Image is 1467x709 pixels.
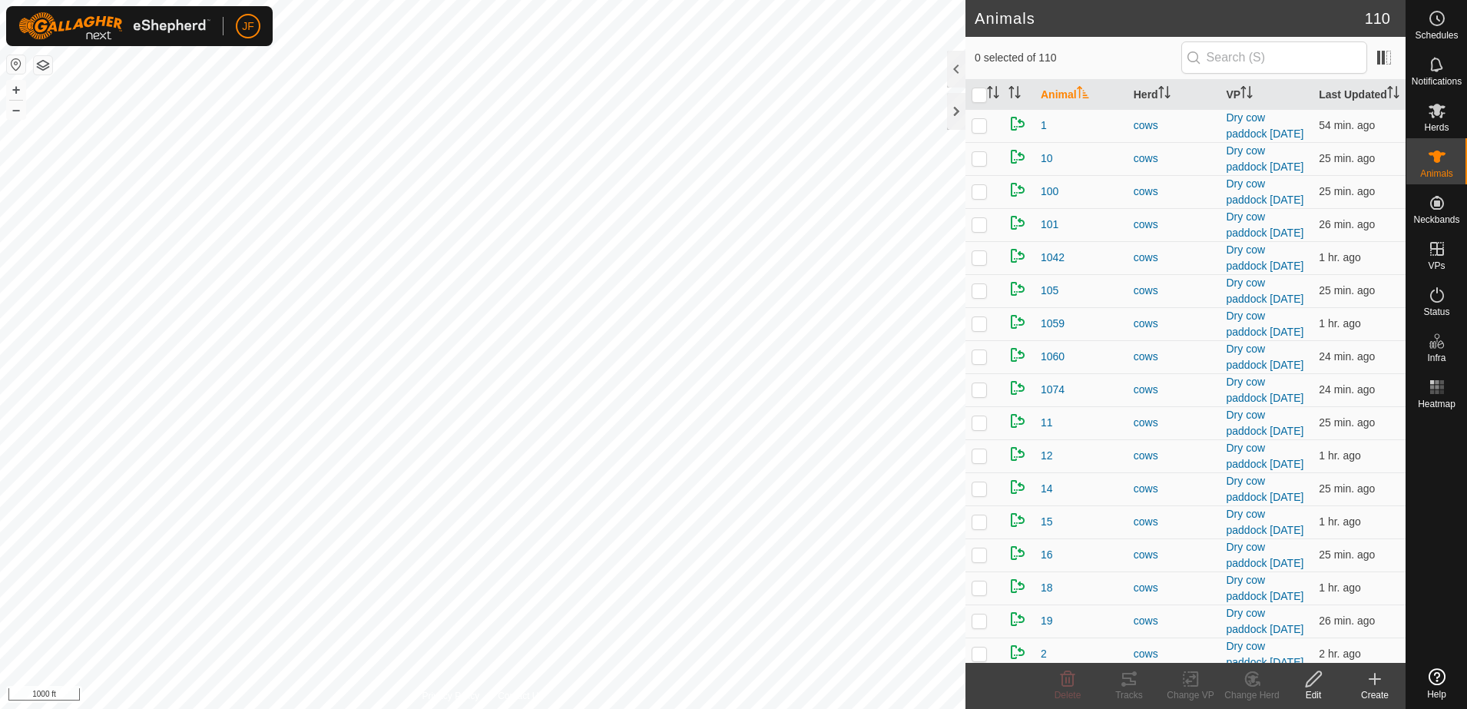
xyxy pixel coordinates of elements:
[1428,261,1445,270] span: VPs
[1041,613,1053,629] span: 19
[7,81,25,99] button: +
[1008,313,1027,331] img: returning on
[1319,317,1361,330] span: Sep 9, 2025, 7:52 PM
[1227,177,1304,206] a: Dry cow paddock [DATE]
[1227,277,1304,305] a: Dry cow paddock [DATE]
[1227,111,1304,140] a: Dry cow paddock [DATE]
[1427,353,1445,363] span: Infra
[1227,607,1304,635] a: Dry cow paddock [DATE]
[1055,690,1081,701] span: Delete
[1008,214,1027,232] img: returning on
[1008,577,1027,595] img: returning on
[1227,376,1304,404] a: Dry cow paddock [DATE]
[1041,217,1058,233] span: 101
[498,689,543,703] a: Contact Us
[1134,349,1214,365] div: cows
[1008,610,1027,628] img: returning on
[1041,547,1053,563] span: 16
[1008,478,1027,496] img: returning on
[987,88,999,101] p-sorticon: Activate to sort
[1134,646,1214,662] div: cows
[1227,475,1304,503] a: Dry cow paddock [DATE]
[1319,251,1361,263] span: Sep 9, 2025, 7:37 PM
[1227,574,1304,602] a: Dry cow paddock [DATE]
[1041,415,1053,431] span: 11
[1128,80,1220,110] th: Herd
[1412,77,1462,86] span: Notifications
[1134,580,1214,596] div: cows
[1134,448,1214,464] div: cows
[1158,88,1171,101] p-sorticon: Activate to sort
[1319,383,1375,396] span: Sep 9, 2025, 9:07 PM
[1319,615,1375,627] span: Sep 9, 2025, 9:06 PM
[1008,346,1027,364] img: returning on
[7,101,25,119] button: –
[1008,147,1027,166] img: returning on
[1319,350,1375,363] span: Sep 9, 2025, 9:07 PM
[1008,88,1021,101] p-sorticon: Activate to sort
[1041,514,1053,530] span: 15
[1319,416,1375,429] span: Sep 9, 2025, 9:07 PM
[1319,218,1375,230] span: Sep 9, 2025, 9:06 PM
[1319,548,1375,561] span: Sep 9, 2025, 9:06 PM
[1227,508,1304,536] a: Dry cow paddock [DATE]
[1319,648,1361,660] span: Sep 9, 2025, 6:36 PM
[1227,541,1304,569] a: Dry cow paddock [DATE]
[1227,640,1304,668] a: Dry cow paddock [DATE]
[1220,80,1313,110] th: VP
[1160,688,1221,702] div: Change VP
[1134,184,1214,200] div: cows
[1227,409,1304,437] a: Dry cow paddock [DATE]
[422,689,479,703] a: Privacy Policy
[1134,613,1214,629] div: cows
[1319,152,1375,164] span: Sep 9, 2025, 9:06 PM
[1008,379,1027,397] img: returning on
[1098,688,1160,702] div: Tracks
[1008,280,1027,298] img: returning on
[1134,217,1214,233] div: cows
[1134,547,1214,563] div: cows
[1319,119,1375,131] span: Sep 9, 2025, 8:37 PM
[1344,688,1406,702] div: Create
[1077,88,1089,101] p-sorticon: Activate to sort
[1134,382,1214,398] div: cows
[1387,88,1399,101] p-sorticon: Activate to sort
[1313,80,1406,110] th: Last Updated
[1365,7,1390,30] span: 110
[34,56,52,75] button: Map Layers
[1134,283,1214,299] div: cows
[1319,449,1361,462] span: Sep 9, 2025, 7:51 PM
[1008,445,1027,463] img: returning on
[1041,646,1047,662] span: 2
[1134,118,1214,134] div: cows
[1413,215,1459,224] span: Neckbands
[1319,482,1375,495] span: Sep 9, 2025, 9:06 PM
[975,9,1365,28] h2: Animals
[7,55,25,74] button: Reset Map
[1418,399,1455,409] span: Heatmap
[1134,514,1214,530] div: cows
[1134,316,1214,332] div: cows
[1227,144,1304,173] a: Dry cow paddock [DATE]
[1427,690,1446,699] span: Help
[1041,382,1065,398] span: 1074
[1319,185,1375,197] span: Sep 9, 2025, 9:07 PM
[1041,580,1053,596] span: 18
[1319,284,1375,297] span: Sep 9, 2025, 9:06 PM
[1041,184,1058,200] span: 100
[1008,114,1027,133] img: returning on
[1134,481,1214,497] div: cows
[1041,283,1058,299] span: 105
[1406,662,1467,705] a: Help
[1041,316,1065,332] span: 1059
[1221,688,1283,702] div: Change Herd
[1008,412,1027,430] img: returning on
[1041,481,1053,497] span: 14
[1041,448,1053,464] span: 12
[1227,210,1304,239] a: Dry cow paddock [DATE]
[1181,41,1367,74] input: Search (S)
[1008,247,1027,265] img: returning on
[1041,349,1065,365] span: 1060
[1227,244,1304,272] a: Dry cow paddock [DATE]
[242,18,254,35] span: JF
